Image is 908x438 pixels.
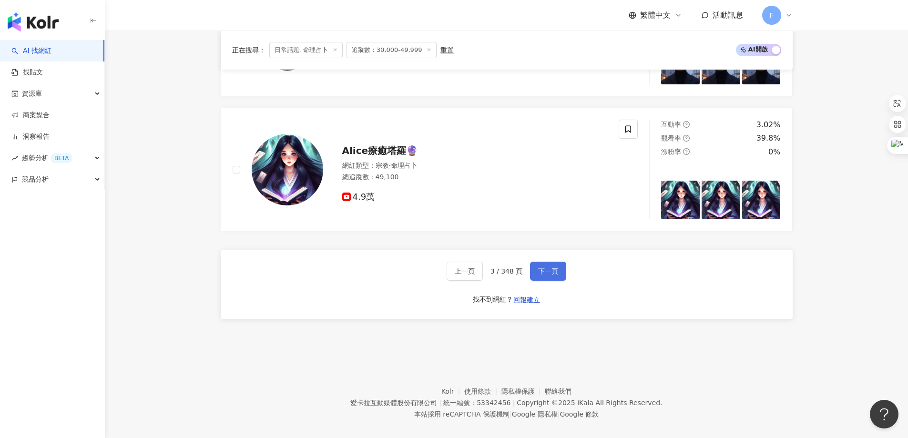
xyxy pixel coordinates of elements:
[347,42,437,58] span: 追蹤數：30,000-49,999
[661,121,681,128] span: 互動率
[342,173,608,182] div: 總追蹤數 ： 49,100
[376,162,389,169] span: 宗教
[756,120,781,130] div: 3.02%
[389,162,391,169] span: ·
[473,295,513,305] div: 找不到網紅？
[870,400,898,428] iframe: Help Scout Beacon - Open
[683,121,690,128] span: question-circle
[702,181,740,219] img: post-image
[269,42,343,58] span: 日常話題, 命理占卜
[683,135,690,142] span: question-circle
[221,108,793,231] a: KOL AvatarAlice療癒塔羅🔮網紅類型：宗教·命理占卜總追蹤數：49,1004.9萬互動率question-circle3.02%觀看率question-circle39.8%漲粉率q...
[342,192,375,202] span: 4.9萬
[439,399,441,407] span: |
[11,68,43,77] a: 找貼文
[252,134,323,205] img: KOL Avatar
[661,181,700,219] img: post-image
[342,161,608,171] div: 網紅類型 ：
[22,83,42,104] span: 資源庫
[455,267,475,275] span: 上一頁
[441,387,464,395] a: Kolr
[661,148,681,155] span: 漲粉率
[545,387,571,395] a: 聯絡我們
[440,46,454,54] div: 重置
[713,10,743,20] span: 活動訊息
[501,387,545,395] a: 隱私權保護
[577,399,593,407] a: iKala
[391,162,418,169] span: 命理占卜
[560,410,599,418] a: Google 條款
[490,267,523,275] span: 3 / 348 頁
[11,155,18,162] span: rise
[530,262,566,281] button: 下一頁
[640,10,671,20] span: 繁體中文
[464,387,501,395] a: 使用條款
[11,111,50,120] a: 商案媒合
[538,267,558,275] span: 下一頁
[683,148,690,155] span: question-circle
[22,147,72,169] span: 趨勢分析
[8,12,59,31] img: logo
[22,169,49,190] span: 競品分析
[414,408,599,420] span: 本站採用 reCAPTCHA 保護機制
[742,181,781,219] img: post-image
[768,147,780,157] div: 0%
[350,399,437,407] div: 愛卡拉互動媒體股份有限公司
[232,46,265,54] span: 正在搜尋 ：
[661,134,681,142] span: 觀看率
[512,399,515,407] span: |
[51,153,72,163] div: BETA
[512,410,558,418] a: Google 隱私權
[558,410,560,418] span: |
[510,410,512,418] span: |
[342,145,418,156] span: Alice療癒塔羅🔮
[11,46,51,56] a: searchAI 找網紅
[443,399,510,407] div: 統一編號：53342456
[513,292,541,307] button: 回報建立
[769,10,773,20] span: F
[756,133,781,143] div: 39.8%
[513,296,540,304] span: 回報建立
[11,132,50,142] a: 洞察報告
[447,262,483,281] button: 上一頁
[517,399,662,407] div: Copyright © 2025 All Rights Reserved.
